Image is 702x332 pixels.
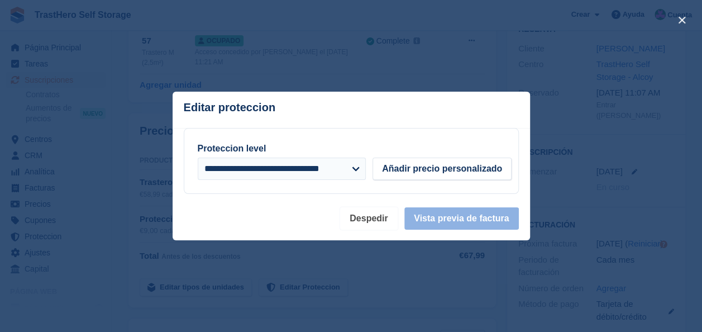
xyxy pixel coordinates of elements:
[404,207,518,230] button: Vista previa de factura
[373,158,512,180] button: Añadir precio personalizado
[184,101,275,114] p: Editar proteccion
[340,207,397,230] button: Despedir
[673,11,691,29] button: close
[198,144,266,153] label: Proteccion level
